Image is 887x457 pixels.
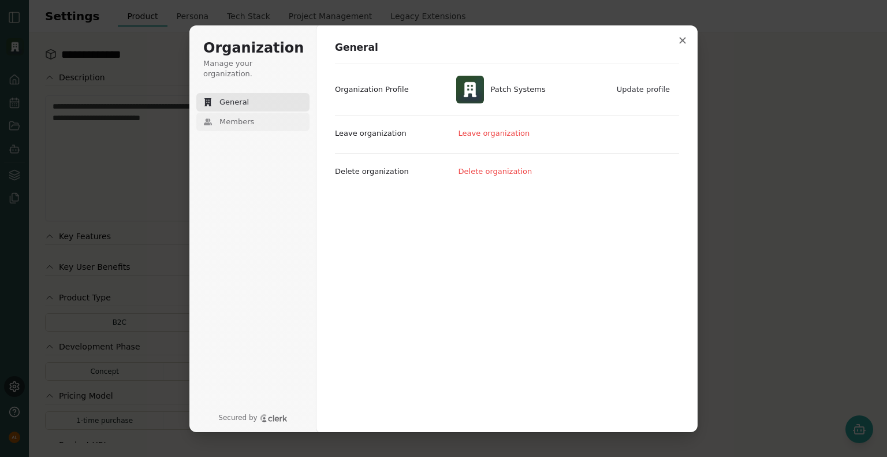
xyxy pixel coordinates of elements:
[218,414,257,423] p: Secured by
[335,41,679,55] h1: General
[672,30,693,51] button: Close modal
[456,76,484,103] img: Patch Systems
[196,113,310,131] button: Members
[260,414,288,422] a: Clerk logo
[203,39,303,58] h1: Organization
[335,166,409,177] p: Delete organization
[219,97,249,107] span: General
[196,93,310,112] button: General
[453,125,537,142] button: Leave organization
[219,117,254,127] span: Members
[611,81,677,98] button: Update profile
[335,128,407,139] p: Leave organization
[453,163,539,180] button: Delete organization
[203,58,303,79] p: Manage your organization.
[491,84,546,95] span: Patch Systems
[335,84,409,95] p: Organization Profile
